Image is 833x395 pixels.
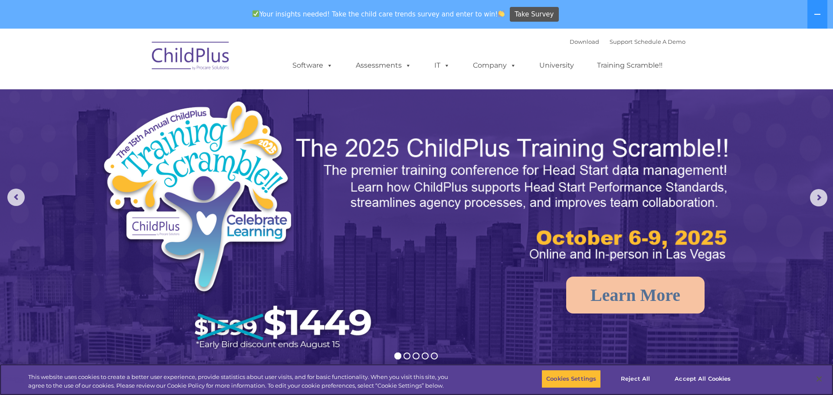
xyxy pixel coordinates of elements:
a: Company [464,57,525,74]
a: Training Scramble!! [588,57,671,74]
a: Schedule A Demo [634,38,685,45]
a: Learn More [566,277,705,313]
button: Cookies Settings [541,370,601,388]
a: Assessments [347,57,420,74]
a: IT [426,57,459,74]
img: 👏 [498,10,505,17]
div: This website uses cookies to create a better user experience, provide statistics about user visit... [28,373,458,390]
span: Last name [121,57,147,64]
a: Support [610,38,633,45]
font: | [570,38,685,45]
button: Accept All Cookies [670,370,735,388]
span: Phone number [121,93,157,99]
a: Software [284,57,341,74]
button: Reject All [608,370,662,388]
span: Your insights needed! Take the child care trends survey and enter to win! [249,6,508,23]
a: Take Survey [510,7,559,22]
img: ✅ [253,10,259,17]
img: ChildPlus by Procare Solutions [148,36,234,79]
button: Close [810,369,829,388]
span: Take Survey [515,7,554,22]
a: Download [570,38,599,45]
a: University [531,57,583,74]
